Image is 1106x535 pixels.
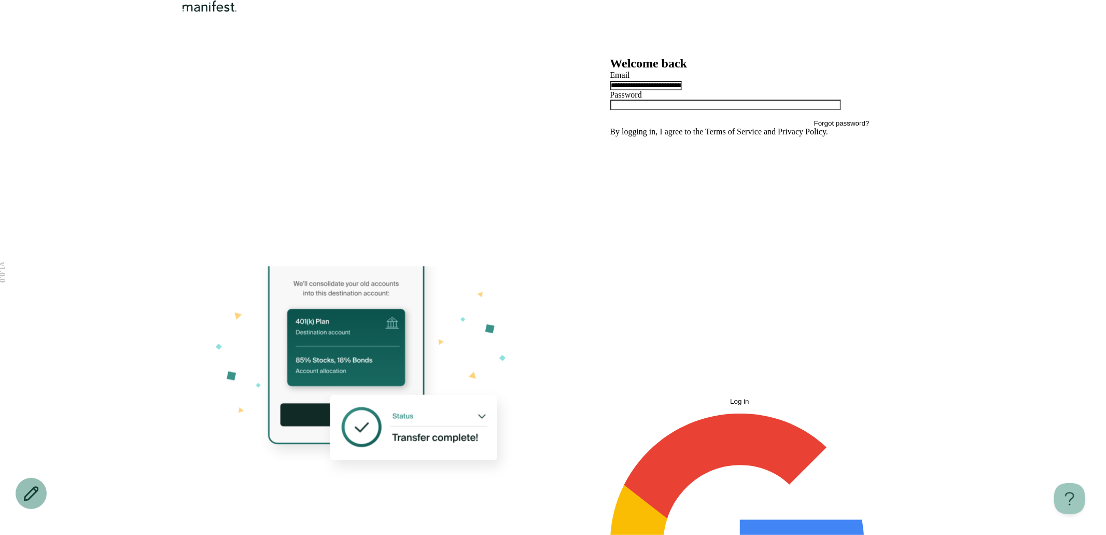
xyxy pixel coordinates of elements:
[610,57,870,71] h2: Welcome back
[610,127,870,136] p: By logging in, I agree to the and .
[705,127,762,136] a: Terms of Service
[1054,483,1085,514] iframe: Help Scout Beacon - Open
[610,136,870,405] button: Log in
[610,90,642,99] label: Password
[814,119,870,127] button: Forgot password?
[730,397,749,405] span: Log in
[778,127,826,136] a: Privacy Policy
[610,71,630,79] label: Email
